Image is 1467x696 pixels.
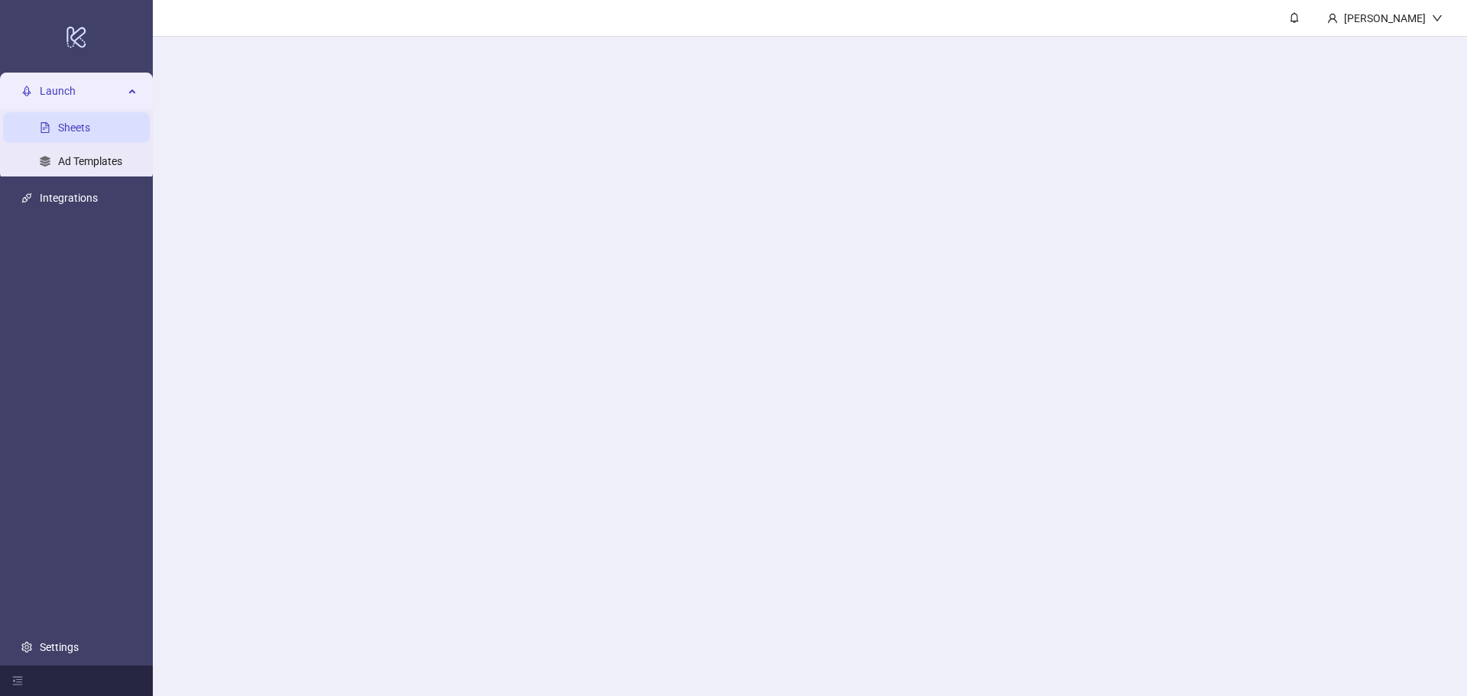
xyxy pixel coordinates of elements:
span: Launch [40,76,124,106]
a: Integrations [40,192,98,204]
a: Settings [40,641,79,653]
a: Ad Templates [58,155,122,167]
span: down [1432,13,1443,24]
span: user [1327,13,1338,24]
span: bell [1289,12,1300,23]
a: Sheets [58,121,90,134]
span: rocket [21,86,32,96]
span: menu-fold [12,675,23,686]
div: [PERSON_NAME] [1338,10,1432,27]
